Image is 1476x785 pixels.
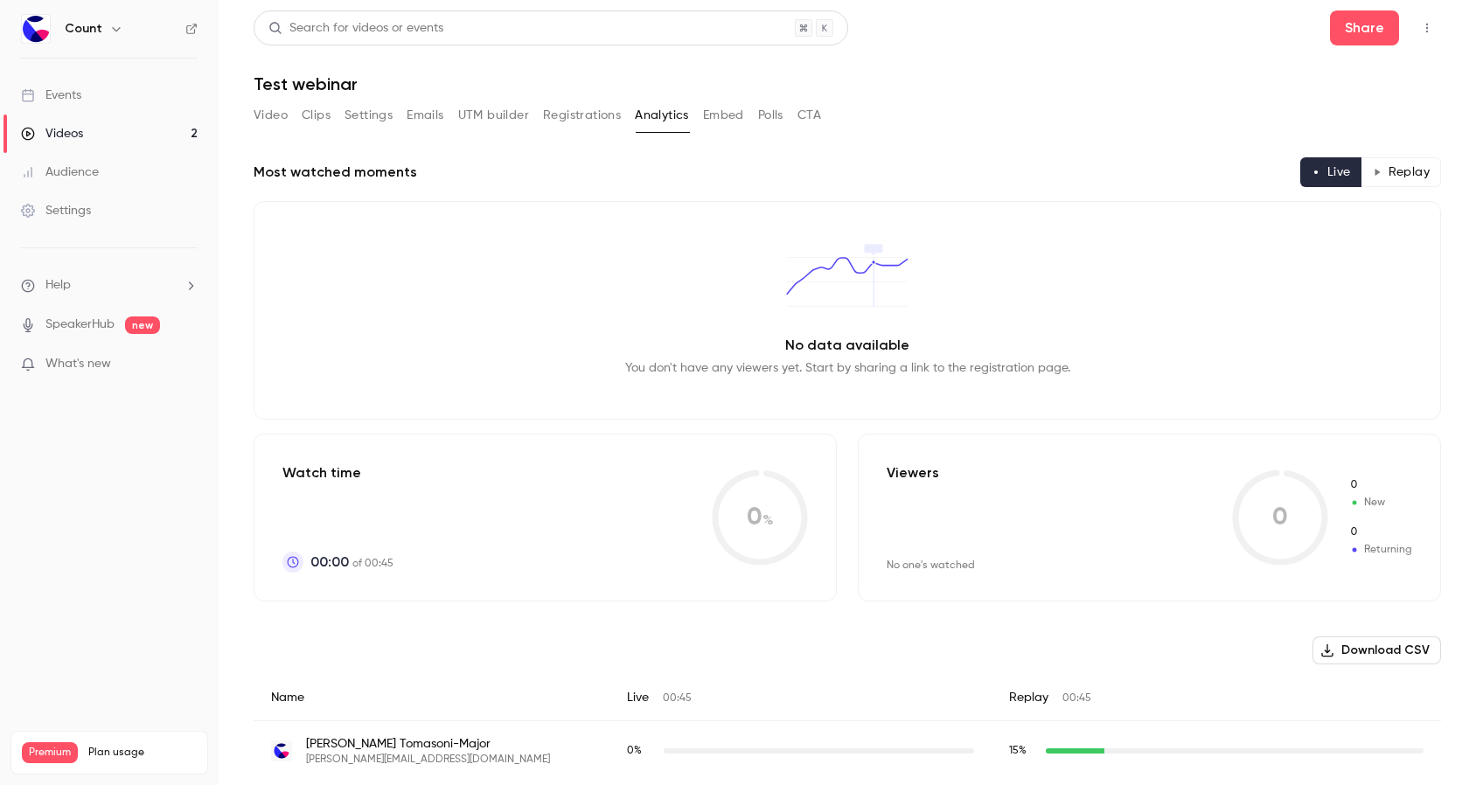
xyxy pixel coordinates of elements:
p: Watch time [282,462,393,483]
div: Live [609,675,992,721]
img: Count [22,15,50,43]
span: [PERSON_NAME] Tomasoni-Major [306,735,550,753]
img: count.co [271,740,292,761]
span: 00:45 [663,693,692,704]
div: No one's watched [887,559,975,573]
a: SpeakerHub [45,316,115,334]
span: Returning [1349,524,1412,540]
button: Embed [703,101,744,129]
button: Live [1300,157,1362,187]
div: david@count.co [254,721,1441,782]
span: Returning [1349,542,1412,558]
div: Audience [21,163,99,181]
button: Registrations [543,101,621,129]
h1: Test webinar [254,73,1441,94]
span: 15 % [1009,746,1027,756]
span: Plan usage [88,746,197,760]
button: Top Bar Actions [1413,14,1441,42]
div: Events [21,87,81,104]
p: You don't have any viewers yet. Start by sharing a link to the registration page. [625,359,1070,377]
span: [PERSON_NAME][EMAIL_ADDRESS][DOMAIN_NAME] [306,753,550,767]
h2: Most watched moments [254,162,417,183]
div: Videos [21,125,83,142]
span: 0 % [627,746,642,756]
button: Analytics [635,101,689,129]
h6: Count [65,20,102,38]
button: Replay [1361,157,1441,187]
p: No data available [785,335,909,356]
span: What's new [45,355,111,373]
p: of 00:45 [310,552,393,573]
div: Search for videos or events [268,19,443,38]
span: New [1349,477,1412,493]
button: Share [1330,10,1399,45]
span: Premium [22,742,78,763]
span: new [125,316,160,334]
button: Polls [758,101,783,129]
button: Download CSV [1312,636,1441,664]
button: Clips [302,101,331,129]
span: Live watch time [627,743,655,759]
span: New [1349,495,1412,511]
span: Replay watch time [1009,743,1037,759]
button: Emails [407,101,443,129]
p: Viewers [887,462,939,483]
span: 00:00 [310,552,349,573]
div: Replay [992,675,1441,721]
button: UTM builder [458,101,529,129]
button: Settings [345,101,393,129]
div: Name [254,675,609,721]
span: 00:45 [1062,693,1091,704]
li: help-dropdown-opener [21,276,198,295]
div: Settings [21,202,91,219]
span: Help [45,276,71,295]
button: Video [254,101,288,129]
button: CTA [797,101,821,129]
